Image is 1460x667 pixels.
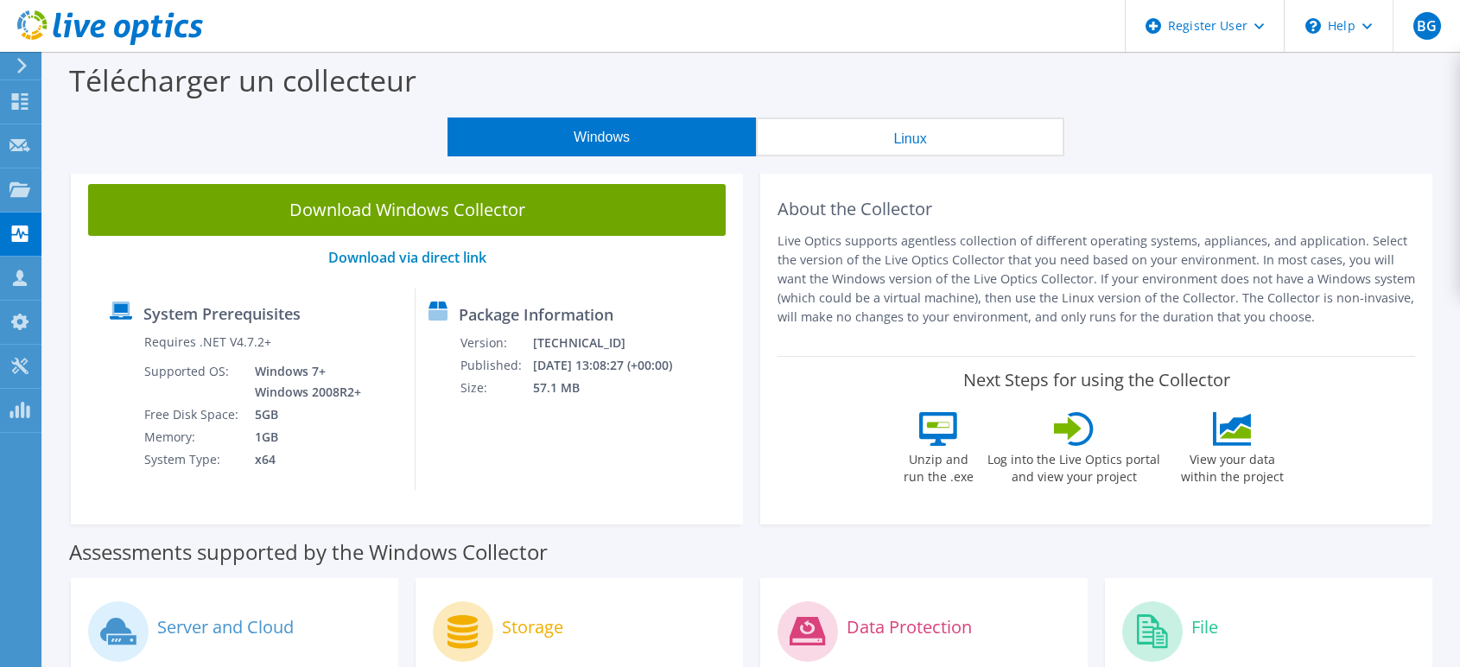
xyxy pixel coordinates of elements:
td: Version: [460,332,532,354]
a: Download via direct link [328,248,486,267]
h2: About the Collector [778,199,1415,219]
td: System Type: [143,448,242,471]
td: x64 [242,448,365,471]
td: Memory: [143,426,242,448]
label: System Prerequisites [143,305,301,322]
label: Unzip and run the .exe [898,446,978,486]
label: Log into the Live Optics portal and view your project [987,446,1161,486]
label: Package Information [459,306,613,323]
button: Linux [756,118,1064,156]
td: Size: [460,377,532,399]
p: Live Optics supports agentless collection of different operating systems, appliances, and applica... [778,232,1415,327]
td: 5GB [242,403,365,426]
label: Assessments supported by the Windows Collector [69,543,548,561]
label: View your data within the project [1170,446,1294,486]
svg: \n [1305,18,1321,34]
button: Windows [448,118,756,156]
a: Download Windows Collector [88,184,726,236]
td: Published: [460,354,532,377]
td: Supported OS: [143,360,242,403]
td: Free Disk Space: [143,403,242,426]
label: Next Steps for using the Collector [963,370,1230,391]
span: BG [1413,12,1441,40]
td: [DATE] 13:08:27 (+00:00) [532,354,695,377]
label: Requires .NET V4.7.2+ [144,333,271,351]
label: Server and Cloud [157,619,294,636]
td: [TECHNICAL_ID] [532,332,695,354]
td: 57.1 MB [532,377,695,399]
td: 1GB [242,426,365,448]
label: Data Protection [847,619,972,636]
label: Télécharger un collecteur [69,60,416,100]
label: File [1191,619,1218,636]
label: Storage [502,619,563,636]
td: Windows 7+ Windows 2008R2+ [242,360,365,403]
